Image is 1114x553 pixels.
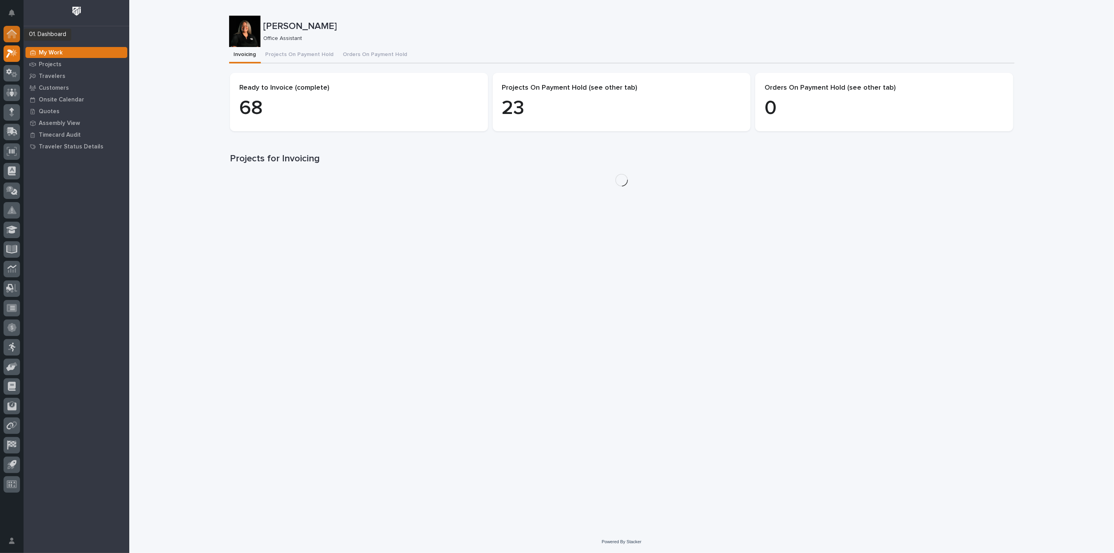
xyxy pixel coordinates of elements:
p: Quotes [39,108,60,115]
p: Office Assistant [264,35,1008,42]
a: Projects [24,58,129,70]
p: Travelers [39,73,65,80]
img: Workspace Logo [69,4,84,18]
h1: Projects for Invoicing [230,153,1013,164]
button: Notifications [4,5,20,21]
p: Projects [39,61,61,68]
p: 0 [765,97,1004,120]
a: Assembly View [24,117,129,129]
p: My Work [39,49,63,56]
button: Invoicing [229,47,261,63]
a: Traveler Status Details [24,141,129,152]
p: [PERSON_NAME] [264,21,1011,32]
p: Timecard Audit [39,132,81,139]
p: Ready to Invoice (complete) [239,84,479,92]
p: Projects On Payment Hold (see other tab) [502,84,741,92]
div: 02. Projects [30,33,69,41]
a: Customers [24,82,129,94]
p: Traveler Status Details [39,143,103,150]
a: Onsite Calendar [24,94,129,105]
p: Assembly View [39,120,80,127]
button: Projects On Payment Hold [261,47,338,63]
p: 68 [239,97,479,120]
p: Orders On Payment Hold (see other tab) [765,84,1004,92]
a: Powered By Stacker [602,539,641,544]
p: Onsite Calendar [39,96,84,103]
p: Customers [39,85,69,92]
a: Travelers [24,70,129,82]
button: Orders On Payment Hold [338,47,412,63]
div: Notifications [10,9,20,22]
a: Timecard Audit [24,129,129,141]
a: My Work [24,47,129,58]
a: Quotes [24,105,129,117]
p: 23 [502,97,741,120]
